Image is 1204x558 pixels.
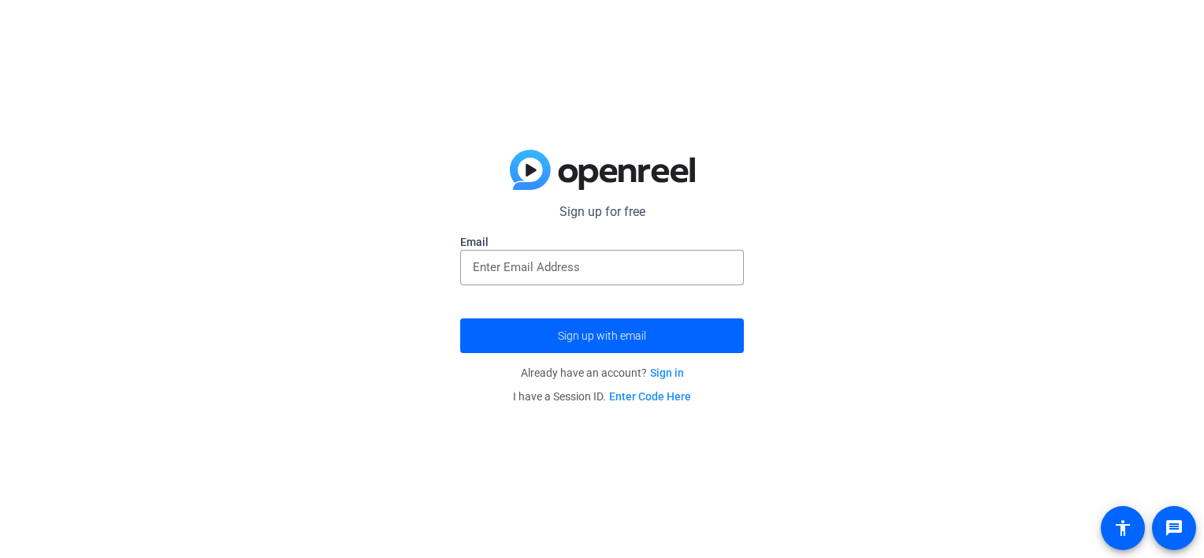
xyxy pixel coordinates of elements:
mat-icon: accessibility [1113,519,1132,538]
a: Sign in [650,366,684,379]
mat-icon: message [1165,519,1184,538]
span: Already have an account? [521,366,684,379]
input: Enter Email Address [473,258,731,277]
a: Enter Code Here [609,390,691,403]
label: Email [460,234,744,250]
span: I have a Session ID. [513,390,691,403]
p: Sign up for free [460,203,744,221]
button: Sign up with email [460,318,744,353]
img: blue-gradient.svg [510,150,695,191]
